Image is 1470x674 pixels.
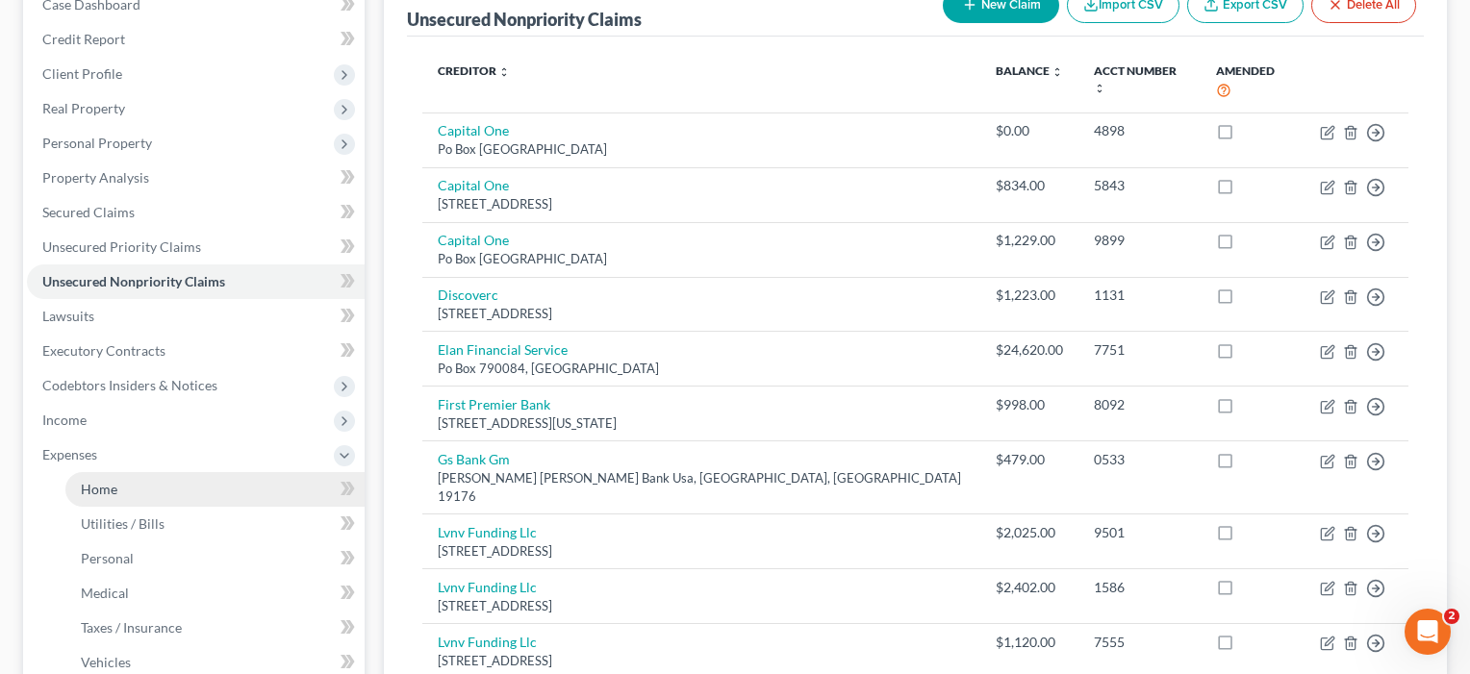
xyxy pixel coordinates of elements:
[81,585,129,601] span: Medical
[81,481,117,497] span: Home
[27,264,365,299] a: Unsecured Nonpriority Claims
[438,579,537,595] a: Lvnv Funding Llc
[996,286,1063,305] div: $1,223.00
[42,100,125,116] span: Real Property
[438,341,568,358] a: Elan Financial Service
[996,395,1063,414] div: $998.00
[438,360,965,378] div: Po Box 790084, [GEOGRAPHIC_DATA]
[42,135,152,151] span: Personal Property
[81,550,134,566] span: Personal
[498,66,510,78] i: unfold_more
[65,541,365,576] a: Personal
[42,65,122,82] span: Client Profile
[42,412,87,428] span: Income
[1094,340,1186,360] div: 7751
[438,232,509,248] a: Capital One
[996,63,1063,78] a: Balance unfold_more
[438,287,498,303] a: Discoverc
[438,652,965,670] div: [STREET_ADDRESS]
[1052,66,1063,78] i: unfold_more
[996,523,1063,542] div: $2,025.00
[65,576,365,611] a: Medical
[42,238,201,255] span: Unsecured Priority Claims
[42,342,165,359] span: Executory Contracts
[438,597,965,615] div: [STREET_ADDRESS]
[81,515,165,532] span: Utilities / Bills
[996,450,1063,469] div: $479.00
[996,633,1063,652] div: $1,120.00
[438,250,965,268] div: Po Box [GEOGRAPHIC_DATA]
[438,63,510,78] a: Creditor unfold_more
[996,340,1063,360] div: $24,620.00
[996,121,1063,140] div: $0.00
[438,177,509,193] a: Capital One
[42,308,94,324] span: Lawsuits
[1094,121,1186,140] div: 4898
[81,654,131,670] span: Vehicles
[27,22,365,57] a: Credit Report
[438,451,510,467] a: Gs Bank Gm
[27,161,365,195] a: Property Analysis
[407,8,642,31] div: Unsecured Nonpriority Claims
[1094,523,1186,542] div: 9501
[27,230,365,264] a: Unsecured Priority Claims
[996,176,1063,195] div: $834.00
[1094,83,1105,94] i: unfold_more
[438,634,537,650] a: Lvnv Funding Llc
[438,122,509,138] a: Capital One
[1444,609,1459,624] span: 2
[1094,395,1186,414] div: 8092
[65,507,365,541] a: Utilities / Bills
[42,204,135,220] span: Secured Claims
[27,195,365,230] a: Secured Claims
[42,377,217,393] span: Codebtors Insiders & Notices
[438,396,550,412] a: First Premier Bank
[42,31,125,47] span: Credit Report
[1094,633,1186,652] div: 7555
[438,305,965,323] div: [STREET_ADDRESS]
[1094,578,1186,597] div: 1586
[27,334,365,368] a: Executory Contracts
[42,446,97,462] span: Expenses
[996,231,1063,250] div: $1,229.00
[1094,176,1186,195] div: 5843
[438,469,965,505] div: [PERSON_NAME] [PERSON_NAME] Bank Usa, [GEOGRAPHIC_DATA], [GEOGRAPHIC_DATA] 19176
[81,619,182,636] span: Taxes / Insurance
[1094,63,1177,94] a: Acct Number unfold_more
[42,169,149,186] span: Property Analysis
[42,273,225,289] span: Unsecured Nonpriority Claims
[1094,286,1186,305] div: 1131
[996,578,1063,597] div: $2,402.00
[27,299,365,334] a: Lawsuits
[65,611,365,645] a: Taxes / Insurance
[1094,231,1186,250] div: 9899
[438,542,965,561] div: [STREET_ADDRESS]
[438,140,965,159] div: Po Box [GEOGRAPHIC_DATA]
[438,524,537,540] a: Lvnv Funding Llc
[1405,609,1451,655] iframe: Intercom live chat
[65,472,365,507] a: Home
[438,195,965,213] div: [STREET_ADDRESS]
[1094,450,1186,469] div: 0533
[1201,52,1305,112] th: Amended
[438,414,965,433] div: [STREET_ADDRESS][US_STATE]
